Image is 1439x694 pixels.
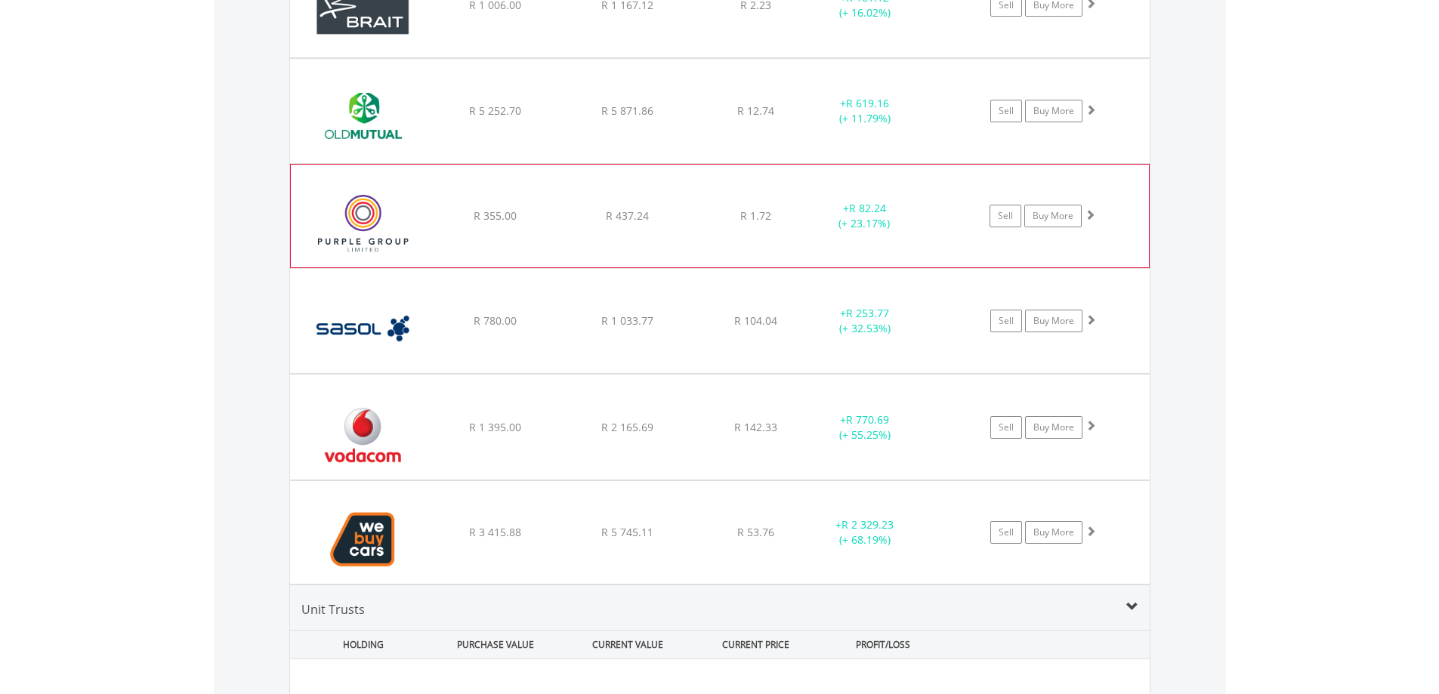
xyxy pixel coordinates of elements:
img: EQU.ZA.OMU.png [298,78,428,159]
span: R 104.04 [734,313,777,328]
span: R 3 415.88 [469,525,521,539]
a: Sell [990,416,1022,439]
span: Unit Trusts [301,601,365,618]
img: EQU.ZA.VOD.png [298,393,428,475]
span: R 437.24 [606,208,649,223]
span: R 1.72 [740,208,771,223]
span: R 5 252.70 [469,103,521,118]
div: PROFIT/LOSS [819,631,948,659]
div: PURCHASE VALUE [431,631,560,659]
div: HOLDING [291,631,428,659]
div: + (+ 55.25%) [808,412,922,443]
div: + (+ 23.17%) [808,201,921,231]
div: + (+ 32.53%) [808,306,922,336]
a: Sell [990,205,1021,227]
div: + (+ 68.19%) [808,517,922,547]
span: R 1 395.00 [469,420,521,434]
a: Buy More [1025,521,1082,544]
a: Sell [990,310,1022,332]
div: + (+ 11.79%) [808,96,922,126]
span: R 53.76 [737,525,774,539]
span: R 2 329.23 [841,517,894,532]
a: Sell [990,100,1022,122]
span: R 5 871.86 [601,103,653,118]
span: R 253.77 [846,306,889,320]
a: Buy More [1025,310,1082,332]
a: Buy More [1024,205,1082,227]
a: Sell [990,521,1022,544]
span: R 1 033.77 [601,313,653,328]
span: R 142.33 [734,420,777,434]
span: R 5 745.11 [601,525,653,539]
div: CURRENT VALUE [564,631,693,659]
span: R 12.74 [737,103,774,118]
a: Buy More [1025,100,1082,122]
div: CURRENT PRICE [695,631,815,659]
span: R 780.00 [474,313,517,328]
span: R 2 165.69 [601,420,653,434]
span: R 82.24 [849,201,886,215]
span: R 770.69 [846,412,889,427]
img: EQU.ZA.PPE.png [298,184,428,264]
img: EQU.ZA.SOL.png [298,288,428,369]
span: R 355.00 [474,208,517,223]
span: R 619.16 [846,96,889,110]
a: Buy More [1025,416,1082,439]
img: EQU.ZA.WBC.png [298,500,428,581]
